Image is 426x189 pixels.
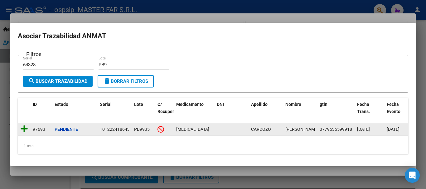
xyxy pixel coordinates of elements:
datatable-header-cell: C/ Recupero [155,98,174,125]
datatable-header-cell: Fecha Evento [384,98,414,125]
div: 1 total [18,138,408,154]
span: CARDOZO [251,127,271,132]
h3: Filtros [23,50,45,58]
span: Serial [100,102,112,107]
span: [DATE] [387,127,399,132]
datatable-header-cell: Medicamento [174,98,214,125]
datatable-header-cell: DNI [214,98,249,125]
datatable-header-cell: Lote [132,98,155,125]
h2: Asociar Trazabilidad ANMAT [18,30,408,42]
span: Apellido [251,102,268,107]
button: Buscar Trazabilidad [23,76,93,87]
button: Borrar Filtros [98,75,154,87]
datatable-header-cell: Estado [52,98,97,125]
span: [DATE] [357,127,370,132]
span: Fecha Trans. [357,102,370,114]
span: Buscar Trazabilidad [28,78,88,84]
strong: Pendiente [55,127,78,132]
span: HYRIMOZ [176,127,209,132]
datatable-header-cell: Nombre [283,98,317,125]
span: ID [33,102,37,107]
span: Fecha Evento [387,102,400,114]
mat-icon: search [28,77,36,85]
span: 10122241864328 [100,127,135,132]
span: Borrar Filtros [103,78,148,84]
span: Lote [134,102,143,107]
span: DNI [217,102,224,107]
span: 07795355999187 [320,127,355,132]
span: PB9935 [134,127,150,132]
span: gtin [320,102,327,107]
div: Open Intercom Messenger [405,168,420,183]
span: Estado [55,102,68,107]
datatable-header-cell: Serial [97,98,132,125]
span: Medicamento [176,102,204,107]
datatable-header-cell: gtin [317,98,355,125]
span: JULIO DIEGO [285,127,319,132]
mat-icon: delete [103,77,111,85]
span: Nombre [285,102,301,107]
datatable-header-cell: ID [30,98,52,125]
datatable-header-cell: Apellido [249,98,283,125]
span: 97693 [33,127,45,132]
span: C/ Recupero [157,102,177,114]
datatable-header-cell: Fecha Trans. [355,98,384,125]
